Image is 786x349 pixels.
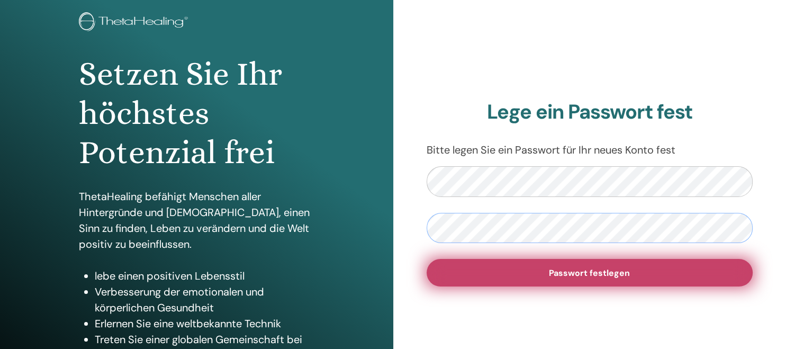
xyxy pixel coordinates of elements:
[95,316,314,332] li: Erlernen Sie eine weltbekannte Technik
[549,267,630,279] span: Passwort festlegen
[79,55,314,173] h1: Setzen Sie Ihr höchstes Potenzial frei
[427,100,753,124] h2: Lege ein Passwort fest
[95,332,314,347] li: Treten Sie einer globalen Gemeinschaft bei
[95,284,314,316] li: Verbesserung der emotionalen und körperlichen Gesundheit
[427,259,753,287] button: Passwort festlegen
[427,142,753,158] p: Bitte legen Sie ein Passwort für Ihr neues Konto fest
[95,268,314,284] li: lebe einen positiven Lebensstil
[79,189,314,252] p: ThetaHealing befähigt Menschen aller Hintergründe und [DEMOGRAPHIC_DATA], einen Sinn zu finden, L...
